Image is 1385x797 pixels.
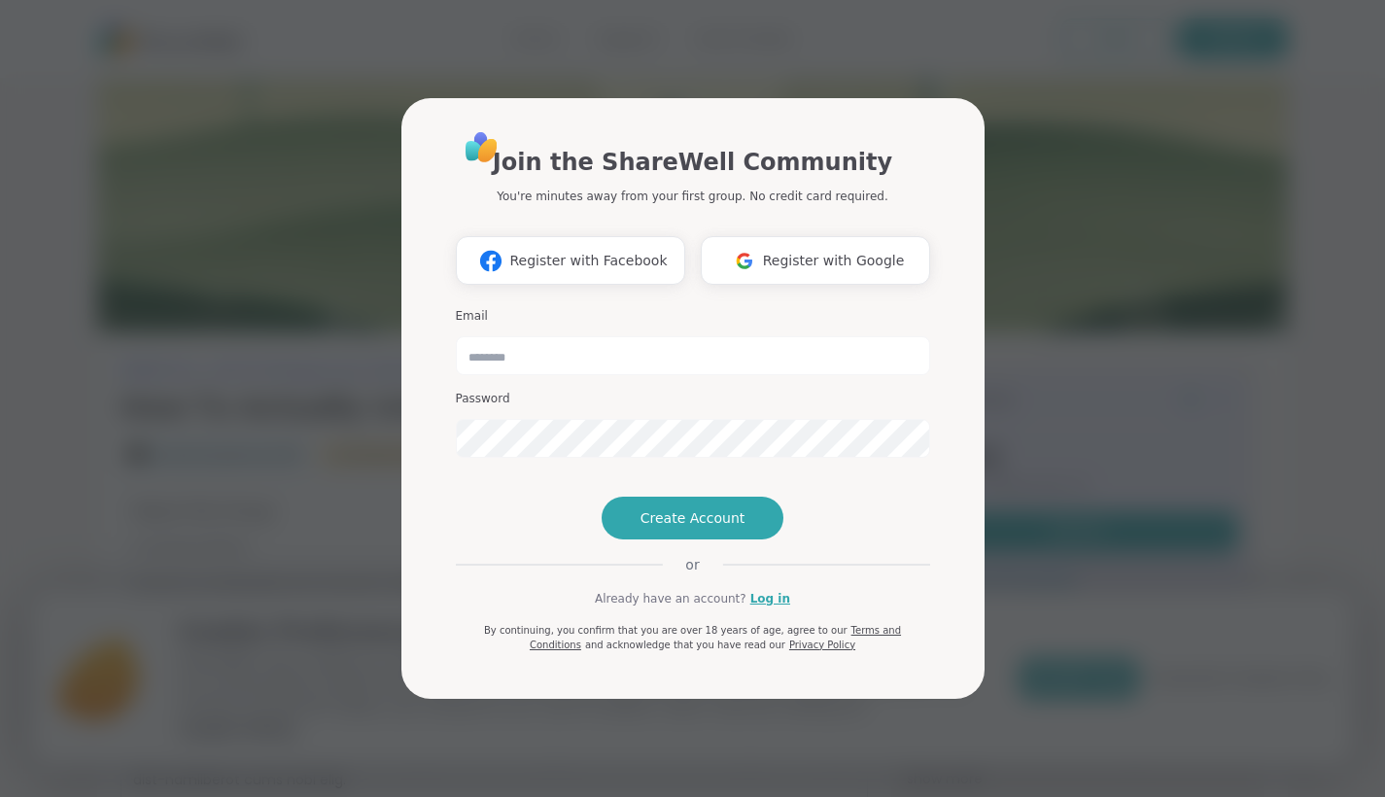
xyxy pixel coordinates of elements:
button: Register with Facebook [456,236,685,285]
button: Create Account [602,497,784,539]
a: Privacy Policy [789,640,855,650]
img: ShareWell Logomark [472,243,509,279]
a: Log in [750,590,790,607]
span: Register with Facebook [509,251,667,271]
span: Register with Google [763,251,905,271]
span: Already have an account? [595,590,746,607]
a: Terms and Conditions [530,625,901,650]
span: By continuing, you confirm that you are over 18 years of age, agree to our [484,625,848,636]
h3: Password [456,391,930,407]
img: ShareWell Logomark [726,243,763,279]
h3: Email [456,308,930,325]
img: ShareWell Logo [460,125,503,169]
span: or [662,555,722,574]
span: and acknowledge that you have read our [585,640,785,650]
span: Create Account [641,508,745,528]
h1: Join the ShareWell Community [493,145,892,180]
p: You're minutes away from your first group. No credit card required. [497,188,887,205]
button: Register with Google [701,236,930,285]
